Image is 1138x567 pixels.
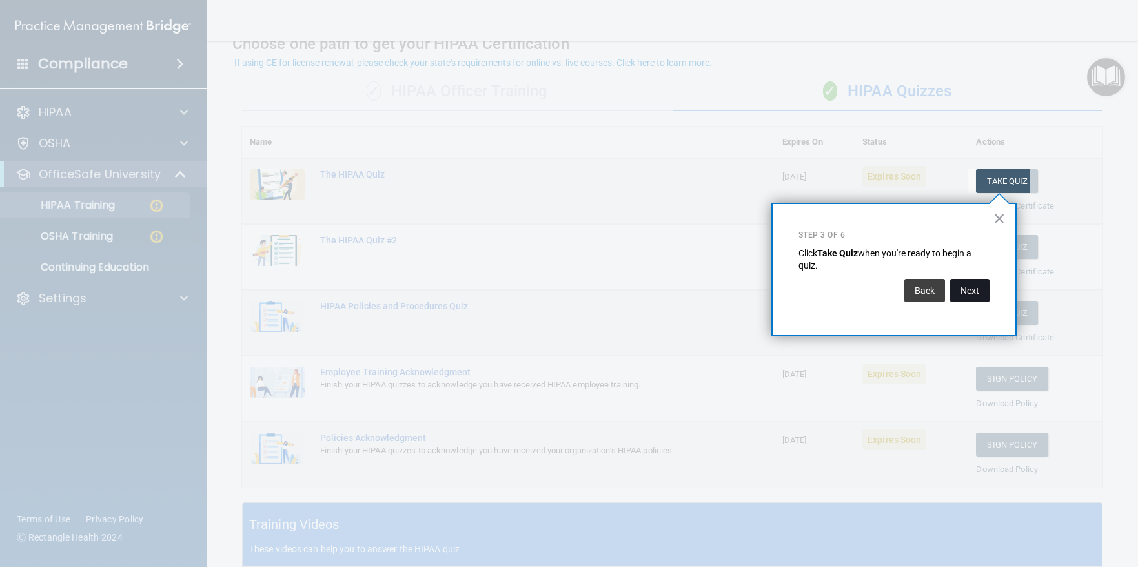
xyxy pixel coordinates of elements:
span: Click [798,248,817,258]
strong: Take Quiz [817,248,858,258]
button: Close [993,208,1006,229]
p: Step 3 of 6 [798,230,990,241]
span: when you're ready to begin a quiz. [798,248,973,271]
button: Take Quiz [976,169,1038,193]
button: Next [950,279,990,302]
button: Back [904,279,945,302]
